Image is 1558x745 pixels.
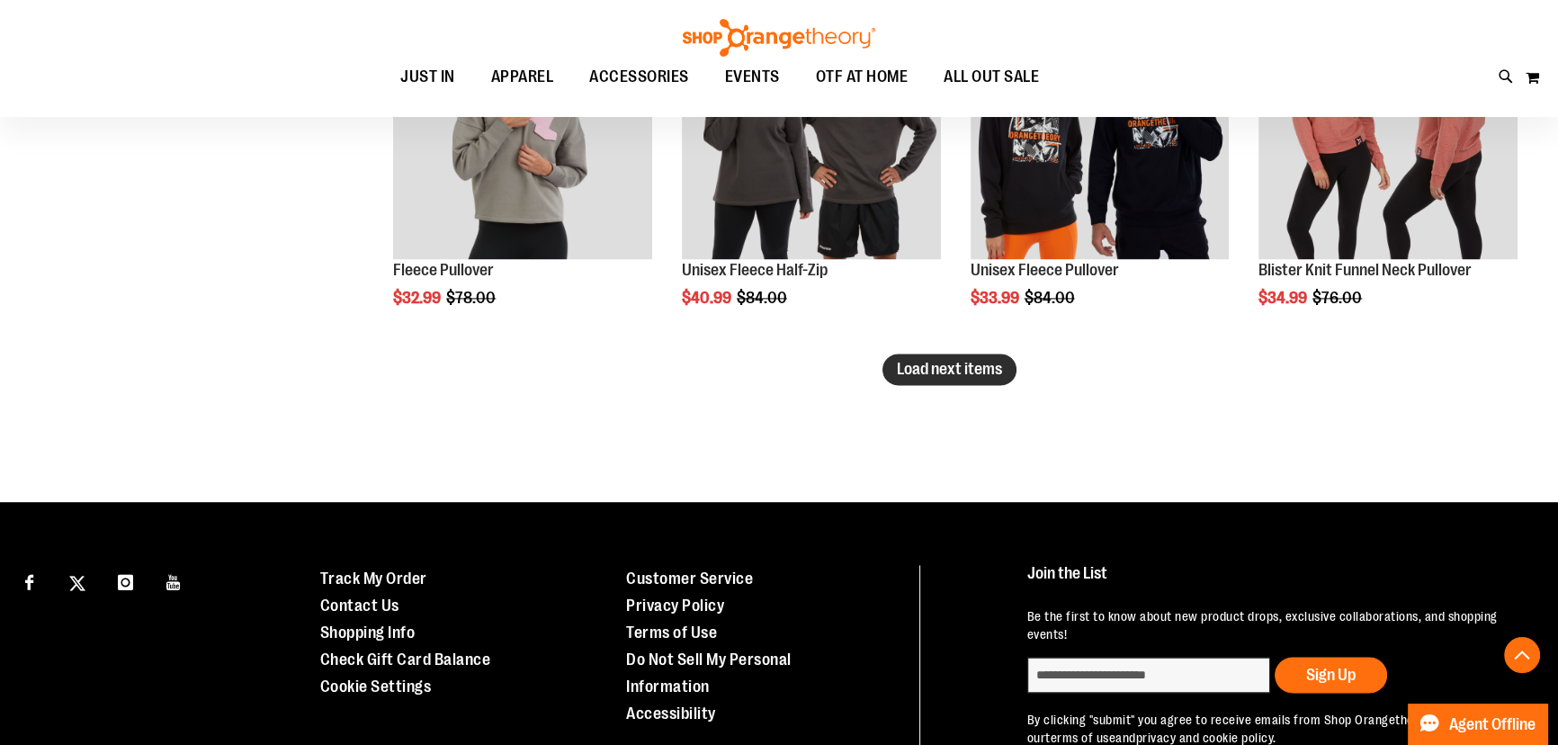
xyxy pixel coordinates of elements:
a: Privacy Policy [626,597,724,615]
a: Unisex Fleece Half-Zip [682,261,828,279]
span: EVENTS [725,57,780,97]
span: JUST IN [400,57,455,97]
span: $32.99 [393,289,443,307]
a: Visit our Youtube page [158,565,190,597]
span: APPAREL [491,57,554,97]
span: $76.00 [1312,289,1365,307]
img: Twitter [69,575,85,591]
span: $78.00 [446,289,498,307]
span: OTF AT HOME [816,57,909,97]
a: terms of use [1045,731,1115,745]
a: Terms of Use [626,624,717,642]
a: Contact Us [320,597,399,615]
a: privacy and cookie policy. [1136,731,1276,745]
button: Back To Top [1504,637,1540,673]
a: Cookie Settings [320,678,432,696]
input: enter email [1027,657,1270,693]
a: Track My Order [320,570,427,588]
button: Sign Up [1275,657,1387,693]
a: Fleece Pullover [393,261,494,279]
span: $34.99 [1258,289,1310,307]
span: $40.99 [682,289,734,307]
a: Accessibility [626,705,716,723]
a: Visit our Instagram page [110,565,141,597]
span: $84.00 [1025,289,1078,307]
span: Agent Offline [1449,716,1536,733]
button: Load next items [882,354,1016,385]
span: ACCESSORIES [589,57,689,97]
img: Shop Orangetheory [680,19,878,57]
a: Customer Service [626,570,753,588]
a: Visit our Facebook page [13,565,45,597]
button: Agent Offline [1408,704,1547,745]
h4: Join the List [1027,565,1519,598]
a: Unisex Fleece Pullover [971,261,1119,279]
a: Visit our X page [62,565,94,597]
span: ALL OUT SALE [944,57,1039,97]
span: Load next items [897,360,1002,378]
span: $84.00 [737,289,790,307]
a: Check Gift Card Balance [320,651,491,669]
p: Be the first to know about new product drops, exclusive collaborations, and shopping events! [1027,607,1519,643]
a: Blister Knit Funnel Neck Pullover [1258,261,1472,279]
span: Sign Up [1306,666,1356,684]
span: $33.99 [971,289,1022,307]
a: Do Not Sell My Personal Information [626,651,792,696]
a: Shopping Info [320,624,416,642]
